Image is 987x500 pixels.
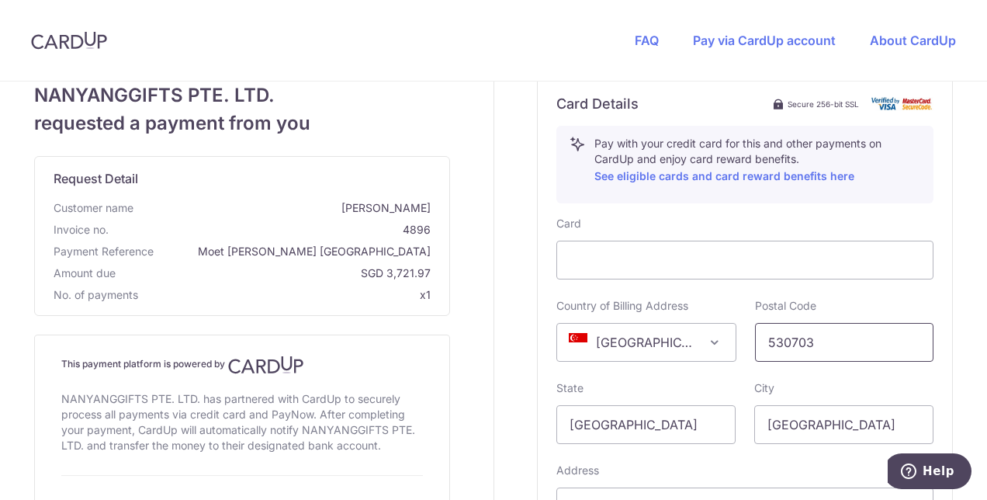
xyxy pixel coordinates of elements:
[54,245,154,258] span: translation missing: en.payment_reference
[228,356,304,374] img: CardUp
[34,82,450,109] span: NANYANGGIFTS PTE. LTD.
[54,222,109,238] span: Invoice no.
[693,33,836,48] a: Pay via CardUp account
[61,388,423,457] div: NANYANGGIFTS PTE. LTD. has partnered with CardUp to securely process all payments via credit card...
[54,266,116,281] span: Amount due
[140,200,431,216] span: [PERSON_NAME]
[755,323,934,362] input: Example 123456
[788,98,859,110] span: Secure 256-bit SSL
[556,216,581,231] label: Card
[556,463,599,478] label: Address
[556,95,639,113] h6: Card Details
[54,171,138,186] span: translation missing: en.request_detail
[557,324,735,361] span: Singapore
[888,453,971,492] iframe: Opens a widget where you can find more information
[754,380,774,396] label: City
[115,222,431,238] span: 4896
[160,244,431,259] span: Moet [PERSON_NAME] [GEOGRAPHIC_DATA]
[54,200,133,216] span: Customer name
[594,136,920,186] p: Pay with your credit card for this and other payments on CardUp and enjoy card reward benefits.
[870,33,956,48] a: About CardUp
[34,109,450,137] span: requested a payment from you
[556,380,584,396] label: State
[556,323,736,362] span: Singapore
[594,169,854,182] a: See eligible cards and card reward benefits here
[871,97,933,110] img: card secure
[420,288,431,301] span: x1
[755,298,816,314] label: Postal Code
[31,31,107,50] img: CardUp
[556,298,688,314] label: Country of Billing Address
[61,356,423,374] h4: This payment platform is powered by
[570,251,920,269] iframe: Secure card payment input frame
[122,266,431,281] span: SGD 3,721.97
[54,287,138,303] span: No. of payments
[635,33,659,48] a: FAQ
